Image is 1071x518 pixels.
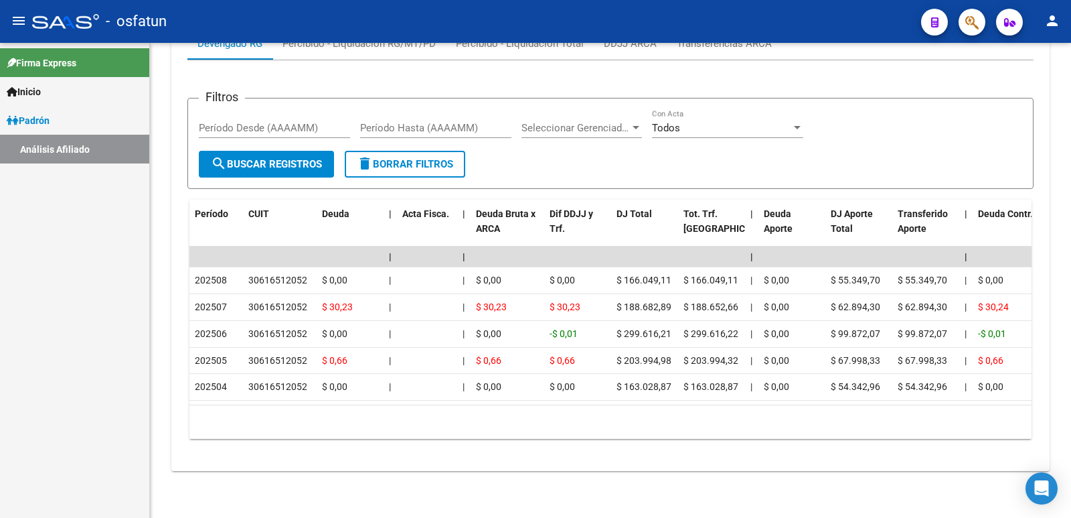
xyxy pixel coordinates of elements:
span: DJ Aporte Total [831,208,873,235]
mat-icon: delete [357,155,373,172]
span: Acta Fisca. [402,208,449,219]
mat-icon: person [1044,13,1060,29]
span: $ 166.049,11 [683,275,738,285]
span: | [463,355,465,366]
span: $ 0,00 [476,275,501,285]
button: Borrar Filtros [345,151,465,178]
span: Seleccionar Gerenciador [521,122,630,134]
span: Transferido Aporte [898,208,948,235]
span: $ 203.994,32 [683,355,738,366]
span: Inicio [7,84,41,99]
datatable-header-cell: Tot. Trf. Bruto [678,200,745,259]
span: 202507 [195,302,227,312]
div: 30616512052 [248,326,307,342]
button: Buscar Registros [199,151,334,178]
span: 202508 [195,275,227,285]
span: $ 0,00 [764,381,789,392]
datatable-header-cell: | [745,200,758,259]
datatable-header-cell: | [384,200,397,259]
span: Deuda Contr. [978,208,1033,219]
span: Deuda Aporte [764,208,793,235]
h3: Filtros [199,88,245,107]
span: | [965,328,967,339]
div: Transferencias ARCA [677,36,772,51]
div: Percibido - Liquidación RG/MT/PD [282,36,436,51]
span: $ 30,23 [322,302,353,312]
div: Devengado RG [197,36,262,51]
span: $ 0,00 [550,381,575,392]
span: | [463,381,465,392]
span: | [750,275,752,285]
span: Dif DDJJ y Trf. [550,208,593,235]
span: -$ 0,01 [978,328,1006,339]
span: | [389,355,391,366]
span: DJ Total [616,208,652,219]
span: $ 163.028,87 [616,381,671,392]
span: | [965,302,967,312]
span: | [463,328,465,339]
span: Borrar Filtros [357,158,453,170]
datatable-header-cell: CUIT [243,200,317,259]
datatable-header-cell: Período [189,200,243,259]
span: $ 163.028,87 [683,381,738,392]
span: - osfatun [106,7,167,36]
span: Padrón [7,113,50,128]
span: $ 0,00 [764,302,789,312]
mat-icon: menu [11,13,27,29]
span: $ 67.998,33 [898,355,947,366]
span: $ 0,00 [764,355,789,366]
span: $ 0,00 [322,381,347,392]
span: $ 0,00 [476,381,501,392]
span: | [389,251,392,262]
span: 202505 [195,355,227,366]
span: 202506 [195,328,227,339]
span: $ 299.616,21 [616,328,671,339]
span: $ 0,00 [322,275,347,285]
datatable-header-cell: Dif DDJJ y Trf. [544,200,611,259]
span: $ 67.998,33 [831,355,880,366]
span: | [463,251,465,262]
div: 30616512052 [248,353,307,369]
span: | [463,302,465,312]
div: 30616512052 [248,379,307,395]
span: | [389,302,391,312]
mat-icon: search [211,155,227,172]
span: $ 0,66 [550,355,575,366]
span: | [965,275,967,285]
span: | [389,328,391,339]
span: $ 299.616,22 [683,328,738,339]
span: $ 54.342,96 [898,381,947,392]
datatable-header-cell: Acta Fisca. [397,200,457,259]
span: $ 0,00 [322,328,347,339]
datatable-header-cell: DJ Aporte Total [825,200,892,259]
span: $ 166.049,11 [616,275,671,285]
span: | [750,251,753,262]
span: $ 62.894,30 [898,302,947,312]
span: | [389,208,392,219]
span: $ 0,00 [978,275,1003,285]
span: $ 0,00 [476,328,501,339]
span: | [965,251,967,262]
span: $ 188.652,66 [683,302,738,312]
span: $ 30,23 [550,302,580,312]
div: Percibido - Liquidación Total [456,36,584,51]
div: Open Intercom Messenger [1025,472,1058,505]
span: $ 0,66 [476,355,501,366]
span: $ 55.349,70 [831,275,880,285]
span: $ 0,66 [322,355,347,366]
span: | [750,208,753,219]
span: | [965,355,967,366]
div: 30616512052 [248,273,307,288]
span: $ 55.349,70 [898,275,947,285]
span: $ 0,00 [764,275,789,285]
span: $ 99.872,07 [898,328,947,339]
span: $ 0,66 [978,355,1003,366]
span: | [389,275,391,285]
span: | [463,208,465,219]
datatable-header-cell: Deuda [317,200,384,259]
span: -$ 0,01 [550,328,578,339]
span: | [750,302,752,312]
span: CUIT [248,208,269,219]
span: Todos [652,122,680,134]
span: | [750,381,752,392]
